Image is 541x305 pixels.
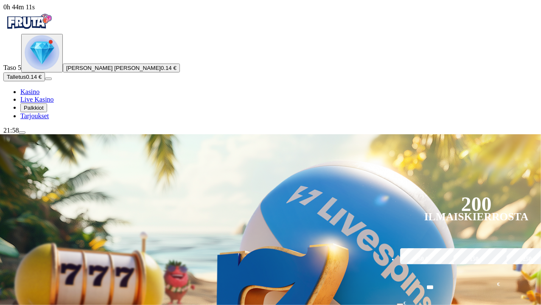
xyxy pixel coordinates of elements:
span: 0.14 € [161,65,177,71]
span: user session time [3,3,35,11]
button: Talletusplus icon0.14 € [3,72,45,81]
span: 0.14 € [26,74,42,80]
span: 21:58 [3,127,19,134]
a: gift-inverted iconTarjoukset [20,112,49,119]
nav: Primary [3,11,538,120]
div: 200 [461,199,492,209]
a: poker-chip iconLive Kasino [20,96,54,103]
label: 150 € [451,247,502,272]
button: level unlocked [21,34,63,72]
img: Fruta [3,11,54,32]
span: Taso 5 [3,64,21,71]
button: menu [45,78,52,80]
label: 50 € [398,247,448,272]
span: Kasino [20,88,39,95]
button: menu [19,131,25,134]
span: Live Kasino [20,96,54,103]
button: reward iconPalkkiot [20,103,47,112]
a: diamond iconKasino [20,88,39,95]
span: Tarjoukset [20,112,49,119]
div: Ilmaiskierrosta [424,212,529,222]
span: [PERSON_NAME] [PERSON_NAME] [66,65,161,71]
img: level unlocked [25,35,59,70]
button: [PERSON_NAME] [PERSON_NAME]0.14 € [63,64,180,72]
span: € [497,280,500,288]
span: Palkkiot [24,105,44,111]
a: Fruta [3,26,54,33]
span: Talletus [7,74,26,80]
